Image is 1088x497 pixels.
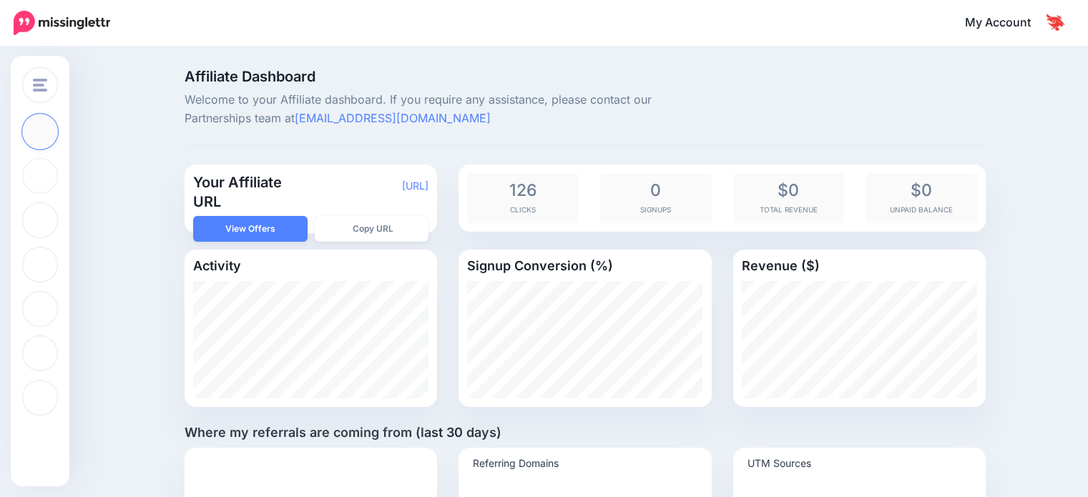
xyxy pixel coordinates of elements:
text: UTM Sources [748,456,811,468]
div: Total Revenue [733,173,845,223]
button: Copy URL [315,216,429,242]
h4: Activity [193,258,428,274]
h4: Where my referrals are coming from (last 30 days) [185,425,986,441]
div: Clicks [467,173,579,223]
div: Unpaid Balance [866,173,977,223]
a: [EMAIL_ADDRESS][DOMAIN_NAME] [295,111,491,125]
a: View Offers [193,216,308,242]
div: Signups [600,173,712,223]
h3: Your Affiliate URL [193,173,311,212]
a: [URL] [402,179,428,192]
span: 126 [474,180,572,200]
span: Affiliate Dashboard [185,69,712,84]
a: My Account [951,6,1067,41]
img: Missinglettr [14,11,110,35]
text: Referring Domains [473,456,559,469]
span: $0 [873,180,970,200]
p: Welcome to your Affiliate dashboard. If you require any assistance, please contact our Partnershi... [185,91,712,128]
h4: Signup Conversion (%) [467,258,702,274]
img: menu.png [33,79,47,92]
span: $0 [740,180,838,200]
h4: Revenue ($) [742,258,977,274]
span: 0 [607,180,705,200]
